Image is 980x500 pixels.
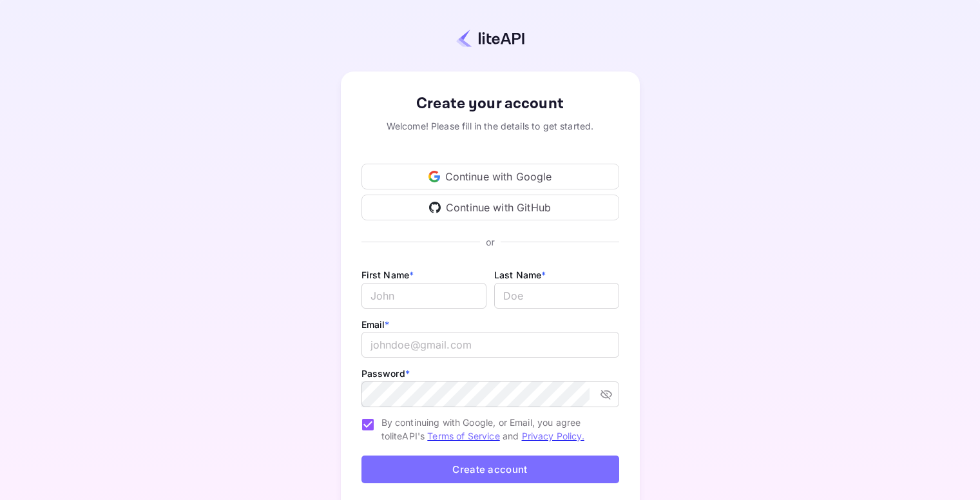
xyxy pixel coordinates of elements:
label: Email [361,319,390,330]
input: johndoe@gmail.com [361,332,619,358]
div: Welcome! Please fill in the details to get started. [361,119,619,133]
a: Privacy Policy. [522,430,584,441]
div: Create your account [361,92,619,115]
img: liteapi [456,29,524,48]
button: toggle password visibility [595,383,618,406]
label: First Name [361,269,414,280]
label: Password [361,368,410,379]
a: Terms of Service [427,430,499,441]
input: Doe [494,283,619,309]
label: Last Name [494,269,546,280]
span: By continuing with Google, or Email, you agree to liteAPI's and [381,416,609,443]
button: Create account [361,456,619,483]
div: Continue with GitHub [361,195,619,220]
div: Continue with Google [361,164,619,189]
input: John [361,283,486,309]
